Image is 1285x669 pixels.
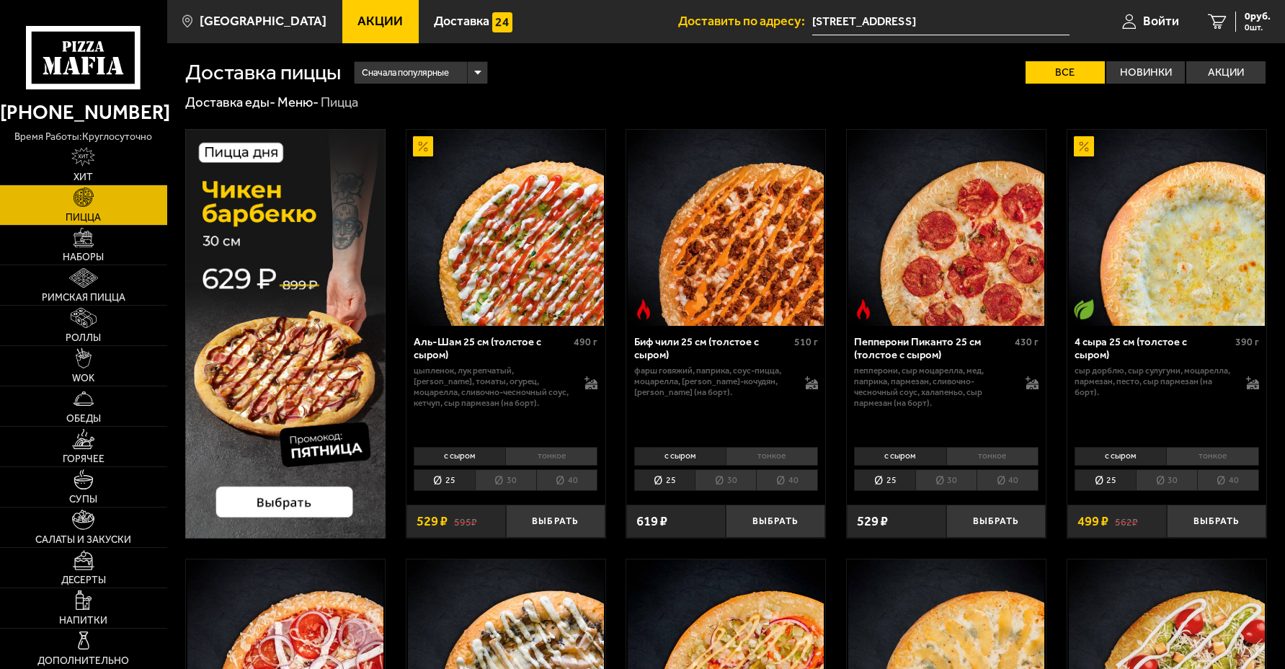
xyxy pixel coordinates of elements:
[634,447,726,466] li: с сыром
[678,15,812,28] span: Доставить по адресу:
[321,94,358,111] div: Пицца
[185,94,275,110] a: Доставка еды-
[1245,12,1271,22] span: 0 руб.
[1166,447,1258,466] li: тонкое
[1026,61,1105,84] label: Все
[63,252,104,262] span: Наборы
[414,469,475,491] li: 25
[414,336,571,362] div: Аль-Шам 25 см (толстое с сыром)
[1069,130,1265,326] img: 4 сыра 25 см (толстое с сыром)
[59,616,107,626] span: Напитки
[1075,469,1136,491] li: 25
[200,15,326,28] span: [GEOGRAPHIC_DATA]
[406,130,605,326] a: АкционныйАль-Шам 25 см (толстое с сыром)
[1245,23,1271,32] span: 0 шт.
[1067,130,1266,326] a: АкционныйВегетарианское блюдо4 сыра 25 см (толстое с сыром)
[854,336,1011,362] div: Пепперони Пиканто 25 см (толстое с сыром)
[357,15,403,28] span: Акции
[417,515,448,528] span: 529 ₽
[35,535,131,545] span: Салаты и закуски
[1197,469,1259,491] li: 40
[37,656,129,666] span: Дополнительно
[1075,336,1232,362] div: 4 сыра 25 см (толстое с сыром)
[848,130,1044,326] img: Пепперони Пиканто 25 см (толстое с сыром)
[636,515,667,528] span: 619 ₽
[946,505,1046,538] button: Выбрать
[1015,336,1039,348] span: 430 г
[915,469,977,491] li: 30
[1074,136,1094,156] img: Акционный
[626,130,825,326] a: Острое блюдоБиф чили 25 см (толстое с сыром)
[72,373,94,384] span: WOK
[634,469,695,491] li: 25
[946,447,1039,466] li: тонкое
[1143,15,1179,28] span: Войти
[408,130,604,326] img: Аль-Шам 25 см (толстое с сыром)
[61,575,106,585] span: Десерты
[726,447,818,466] li: тонкое
[847,130,1046,326] a: Острое блюдоПепперони Пиканто 25 см (толстое с сыром)
[66,213,101,223] span: Пицца
[794,336,818,348] span: 510 г
[414,447,505,466] li: с сыром
[1235,336,1259,348] span: 390 г
[66,333,101,343] span: Роллы
[413,136,433,156] img: Акционный
[1115,515,1138,528] s: 562 ₽
[854,469,915,491] li: 25
[277,94,319,110] a: Меню-
[1106,61,1186,84] label: Новинки
[362,60,449,85] span: Сначала популярные
[74,172,93,182] span: Хит
[854,447,946,466] li: с сыром
[977,469,1039,491] li: 40
[628,130,824,326] img: Биф чили 25 см (толстое с сыром)
[414,365,572,408] p: цыпленок, лук репчатый, [PERSON_NAME], томаты, огурец, моцарелла, сливочно-чесночный соус, кетчуп...
[1077,515,1108,528] span: 499 ₽
[434,15,489,28] span: Доставка
[63,454,105,464] span: Горячее
[574,336,597,348] span: 490 г
[1075,365,1232,398] p: сыр дорблю, сыр сулугуни, моцарелла, пармезан, песто, сыр пармезан (на борт).
[812,9,1070,35] span: проспект Славы, 30к6
[854,365,1012,408] p: пепперони, сыр Моцарелла, мед, паприка, пармезан, сливочно-чесночный соус, халапеньо, сыр пармеза...
[633,299,654,319] img: Острое блюдо
[853,299,873,319] img: Острое блюдо
[756,469,818,491] li: 40
[695,469,756,491] li: 30
[1136,469,1197,491] li: 30
[1074,299,1094,319] img: Вегетарианское блюдо
[454,515,477,528] s: 595 ₽
[66,414,101,424] span: Обеды
[634,365,792,398] p: фарш говяжий, паприка, соус-пицца, моцарелла, [PERSON_NAME]-кочудян, [PERSON_NAME] (на борт).
[492,12,512,32] img: 15daf4d41897b9f0e9f617042186c801.svg
[1186,61,1266,84] label: Акции
[475,469,536,491] li: 30
[1075,447,1166,466] li: с сыром
[69,495,97,505] span: Супы
[42,293,125,303] span: Римская пицца
[634,336,791,362] div: Биф чили 25 см (толстое с сыром)
[506,505,605,538] button: Выбрать
[536,469,598,491] li: 40
[185,62,341,84] h1: Доставка пиццы
[812,9,1070,35] input: Ваш адрес доставки
[505,447,597,466] li: тонкое
[857,515,888,528] span: 529 ₽
[1167,505,1266,538] button: Выбрать
[726,505,825,538] button: Выбрать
